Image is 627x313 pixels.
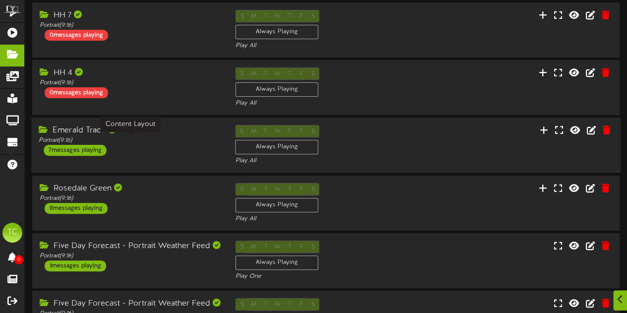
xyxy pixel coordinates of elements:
div: Play All [235,99,416,108]
div: Play All [235,157,416,166]
div: HH 7 [40,10,221,21]
div: 0 messages playing [45,87,108,98]
div: Five Day Forecast - Portrait Weather Feed [40,298,221,310]
span: 0 [14,255,23,264]
div: Play One [235,272,416,281]
div: Always Playing [235,25,318,39]
div: Always Playing [235,140,318,154]
div: Play All [235,42,416,50]
div: Portrait ( 9:16 ) [40,194,221,203]
div: Always Playing [235,82,318,97]
div: Portrait ( 9:16 ) [40,21,221,30]
div: 0 messages playing [45,30,108,41]
div: Always Playing [235,198,318,212]
div: Portrait ( 9:16 ) [39,136,220,145]
div: HH 4 [40,67,221,79]
div: 7 messages playing [44,145,106,156]
div: Play All [235,215,416,223]
div: 1 messages playing [45,260,106,271]
div: Emerald Trace [39,125,220,136]
div: Portrait ( 9:16 ) [40,79,221,87]
div: Portrait ( 9:16 ) [40,252,221,260]
div: Rosedale Green [40,183,221,194]
div: Always Playing [235,255,318,270]
div: Five Day Forecast - Portrait Weather Feed [40,241,221,252]
div: TC [2,223,22,243]
div: 8 messages playing [45,203,108,214]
